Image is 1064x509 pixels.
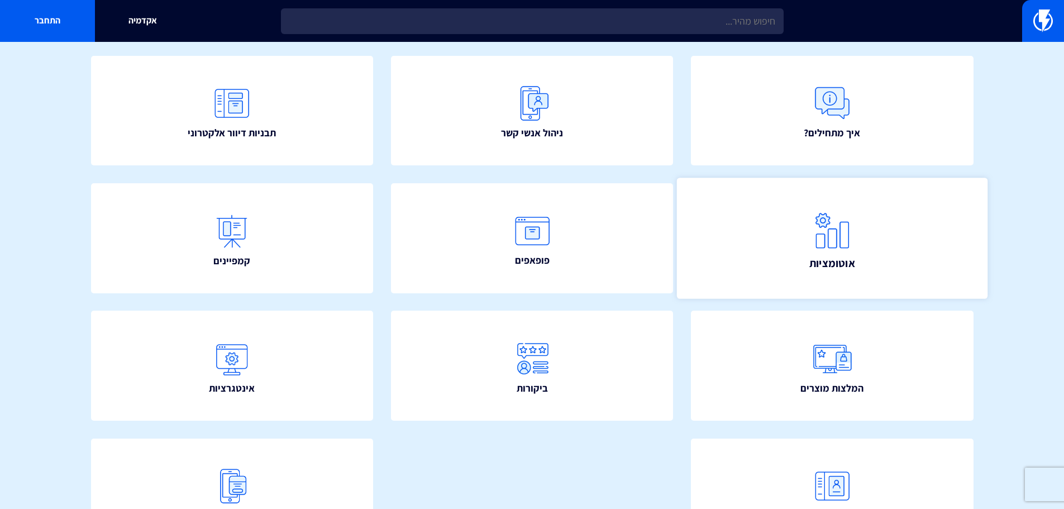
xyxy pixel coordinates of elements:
[800,381,863,396] span: המלצות מוצרים
[281,8,784,34] input: חיפוש מהיר...
[691,311,974,421] a: המלצות מוצרים
[691,56,974,166] a: איך מתחילים?
[515,253,550,268] span: פופאפים
[91,56,374,166] a: תבניות דיוור אלקטרוני
[91,311,374,421] a: אינטגרציות
[501,126,563,140] span: ניהול אנשי קשר
[809,255,855,270] span: אוטומציות
[91,183,374,293] a: קמפיינים
[209,381,255,396] span: אינטגרציות
[188,126,276,140] span: תבניות דיוור אלקטרוני
[213,254,250,268] span: קמפיינים
[517,381,548,396] span: ביקורות
[391,311,674,421] a: ביקורות
[391,56,674,166] a: ניהול אנשי קשר
[804,126,860,140] span: איך מתחילים?
[391,183,674,293] a: פופאפים
[677,178,987,298] a: אוטומציות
